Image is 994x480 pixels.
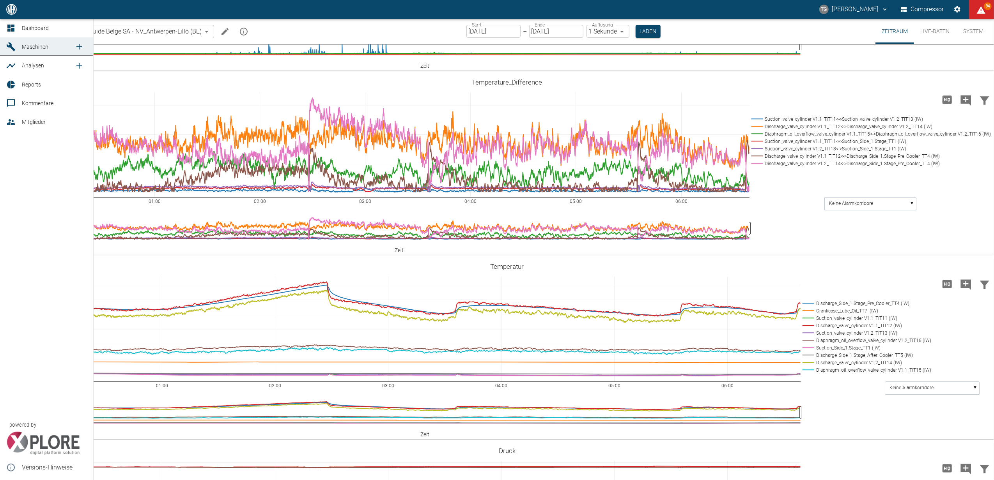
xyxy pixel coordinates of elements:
span: Hohe Auflösung [938,464,957,471]
span: powered by [9,421,36,429]
a: new /analyses/list/0 [71,58,87,74]
button: Kommentar hinzufügen [957,458,975,478]
button: Kommentar hinzufügen [957,274,975,294]
label: Auflösung [592,21,613,28]
img: Xplore Logo [6,432,80,455]
button: Kommentar hinzufügen [957,90,975,110]
input: DD.MM.YYYY [466,25,521,38]
button: Zeitraum [875,19,914,44]
label: Ende [535,21,545,28]
button: Einstellungen [950,2,964,16]
div: 1 Sekunde [586,25,629,38]
div: TG [819,5,829,14]
span: Hohe Auflösung [938,280,957,287]
span: 908000047_Air Liquide Belge SA - NV_Antwerpen-Lillo (BE) [41,27,202,36]
button: Live-Daten [914,19,956,44]
button: Daten filtern [975,274,994,294]
span: Reports [22,81,41,88]
button: Daten filtern [975,90,994,110]
span: Mitglieder [22,119,46,125]
text: Keine Alarmkorridore [890,385,934,391]
a: new /machines [71,39,87,55]
button: Laden [636,25,661,38]
button: Daten filtern [975,458,994,478]
span: Analysen [22,62,44,69]
text: Keine Alarmkorridore [829,201,874,206]
span: Hohe Auflösung [938,95,957,103]
button: Compressor [899,2,946,16]
img: logo [5,4,18,14]
input: DD.MM.YYYY [529,25,583,38]
button: Machine bearbeiten [217,24,233,39]
span: Versions-Hinweise [22,463,87,472]
span: 94 [984,2,992,10]
span: Kommentare [22,100,53,106]
p: – [523,27,527,36]
span: Dashboard [22,25,49,31]
button: thomas.gregoir@neuman-esser.com [818,2,889,16]
button: System [956,19,991,44]
span: Maschinen [22,44,48,50]
a: 908000047_Air Liquide Belge SA - NV_Antwerpen-Lillo (BE) [29,27,202,36]
label: Start [472,21,482,28]
button: mission info [236,24,252,39]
